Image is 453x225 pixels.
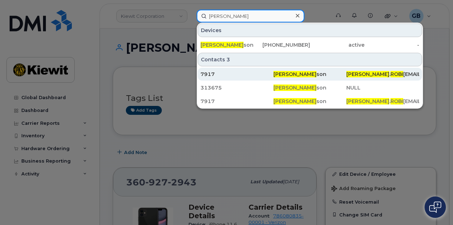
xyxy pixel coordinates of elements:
div: 7917 [201,98,273,105]
a: [PERSON_NAME]son[PHONE_NUMBER]active- [198,39,422,51]
div: . [EMAIL_ADDRESS][PERSON_NAME][DOMAIN_NAME] [346,98,419,105]
span: [PERSON_NAME] [346,98,389,104]
span: [PERSON_NAME] [273,85,316,91]
div: son [273,71,346,78]
div: son [201,41,255,48]
span: [PERSON_NAME] [346,71,389,77]
div: Contacts [198,53,422,66]
div: son [273,84,346,91]
div: - [364,41,419,48]
div: 313675 [201,84,273,91]
span: [PERSON_NAME] [273,71,316,77]
div: active [310,41,365,48]
div: 7917 [201,71,273,78]
a: 7917[PERSON_NAME]son[PERSON_NAME].ROBI[EMAIL_ADDRESS][PERSON_NAME][DOMAIN_NAME] [198,95,422,108]
a: 7917[PERSON_NAME]son[PERSON_NAME].ROBI[EMAIL_ADDRESS][PERSON_NAME][DOMAIN_NAME] [198,68,422,81]
div: . [EMAIL_ADDRESS][PERSON_NAME][DOMAIN_NAME] [346,71,419,78]
div: son [273,98,346,105]
div: NULL [346,84,419,91]
a: 313675[PERSON_NAME]sonNULL [198,81,422,94]
span: ROBI [390,98,403,104]
span: ROBI [390,71,403,77]
img: Open chat [429,201,441,213]
span: [PERSON_NAME] [273,98,316,104]
div: [PHONE_NUMBER] [255,41,310,48]
span: [PERSON_NAME] [201,42,244,48]
div: Devices [198,24,422,37]
span: 3 [226,56,230,63]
